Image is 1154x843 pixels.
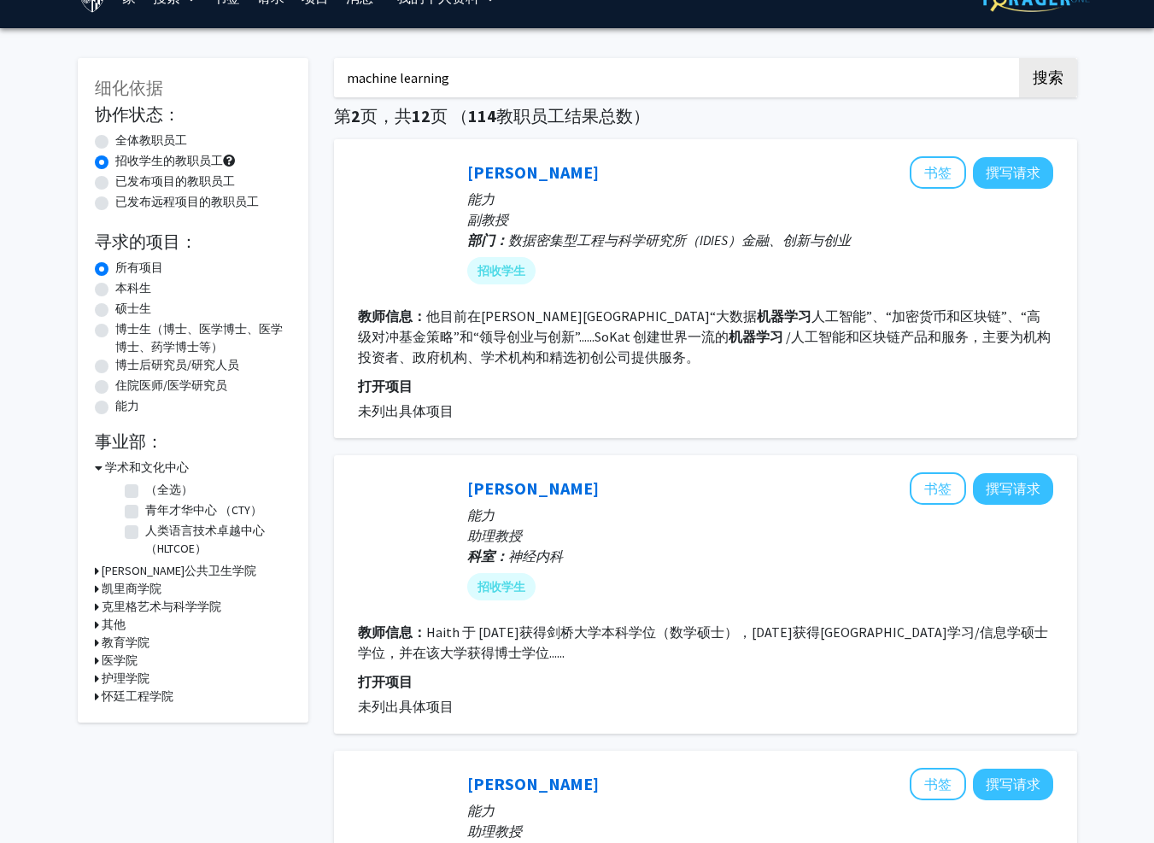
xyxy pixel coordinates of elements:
b: 教师信息： [358,623,426,641]
h1: 第 页，共 页 （ 教职员工结果总数） [334,106,1077,126]
p: 助理教授 [467,821,1053,841]
font: 招收学生 [477,578,525,596]
span: 数据密集型工程与科学研究所（IDIES）金融、创新与创业 [508,231,851,249]
label: 所有项目 [115,259,163,277]
h2: 协作状态： [95,104,291,125]
h3: 教育学院 [102,634,149,652]
button: 向 Adrian Haith 撰写请求 [973,473,1053,505]
p: 助理教授 [467,525,1053,546]
a: [PERSON_NAME] [467,773,599,794]
h3: 怀廷工程学院 [102,688,173,705]
span: 12 [412,105,431,126]
h3: 凯里商学院 [102,580,161,598]
b: 机器学习 [757,307,811,325]
label: 硕士生 [115,300,151,318]
label: 本科生 [115,279,151,297]
label: 已发布远程项目的教职员工 [115,193,259,211]
span: 未列出具体项目 [358,698,454,715]
label: 招收学生的教职员工 [115,152,223,170]
b: 部门： [467,231,508,249]
p: 能力 [467,800,1053,821]
fg-read-more: Haith 于 [DATE]获得剑桥大学本科学位（数学硕士），[DATE]获得[GEOGRAPHIC_DATA]学习/信息学硕士 学位，并在该大学获得博士学位...... [358,623,1048,661]
button: 将 Jim Kyung-Soo Liew 添加到书签 [910,156,966,189]
font: 青年才华中心 （CTY） [145,502,262,518]
h3: 医学院 [102,652,138,670]
b: 教师信息： [358,307,426,325]
span: 2 [351,105,360,126]
b: 科室： [467,547,508,565]
b: 机器学习 [729,328,783,345]
span: 神经内科 [508,547,563,565]
font: （全选） [145,482,193,497]
span: 114 [468,105,496,126]
p: 能力 [467,505,1053,525]
h3: 学术和文化中心 [105,459,189,477]
label: 博士生（博士、医学博士、医学博士、药学博士等） [115,320,291,356]
label: 能力 [115,397,139,415]
label: 博士后研究员/研究人员 [115,356,239,374]
h3: 护理学院 [102,670,149,688]
p: 打开项目 [358,376,1053,396]
h2: 事业部： [95,431,291,452]
h3: 其他 [102,616,126,634]
button: 向 Enrique Mallada 撰写请求 [973,769,1053,800]
label: 已发布项目的教职员工 [115,173,235,190]
p: 副教授 [467,209,1053,230]
span: 细化依据 [95,77,163,98]
h3: 克里格艺术与科学学院 [102,598,221,616]
p: 能力 [467,189,1053,209]
font: 人类语言技术卓越中心 （HLTCOE） [145,523,265,556]
button: 向 Jim Kyung-Soo Liew 撰写请求 [973,157,1053,189]
iframe: Chat [13,766,73,830]
a: [PERSON_NAME] [467,161,599,183]
fg-read-more: 他目前在[PERSON_NAME][GEOGRAPHIC_DATA]“大数据 人工智能”、“加密货币和区块链”、“高级对冲基金策略”和“领导创业与创新”......SoKat 创建世界一流的 /... [358,307,1051,366]
span: 未列出具体项目 [358,402,454,419]
input: 搜索关键字 [334,58,1005,97]
h2: 寻求的项目： [95,231,291,252]
font: 招收学生 [477,262,525,280]
label: 全体教职员工 [115,132,187,149]
label: 住院医师/医学研究员 [115,377,227,395]
p: 打开项目 [358,671,1053,692]
button: 搜索 [1019,58,1077,97]
button: 将 Enrique Mallada 添加到书签 [910,768,966,800]
a: [PERSON_NAME] [467,477,599,499]
button: 将 Adrian Haith 添加到书签 [910,472,966,505]
h3: [PERSON_NAME]公共卫生学院 [102,562,256,580]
